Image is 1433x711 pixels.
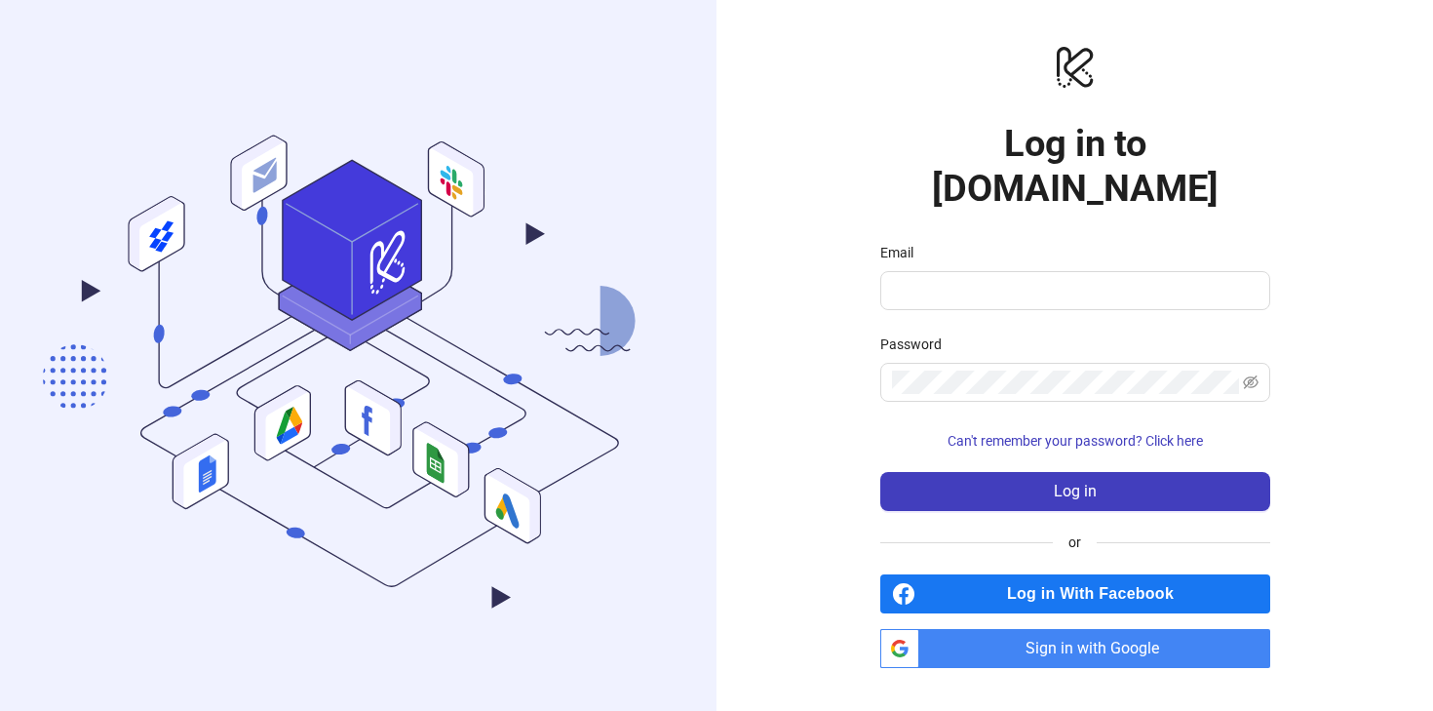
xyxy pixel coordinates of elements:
[892,371,1239,394] input: Password
[1054,483,1097,500] span: Log in
[880,425,1270,456] button: Can't remember your password? Click here
[948,433,1203,449] span: Can't remember your password? Click here
[1243,375,1259,390] span: eye-invisible
[880,629,1270,668] a: Sign in with Google
[880,334,954,355] label: Password
[880,121,1270,211] h1: Log in to [DOMAIN_NAME]
[880,433,1270,449] a: Can't remember your password? Click here
[880,472,1270,511] button: Log in
[880,574,1270,613] a: Log in With Facebook
[927,629,1270,668] span: Sign in with Google
[880,242,926,263] label: Email
[1053,532,1097,553] span: or
[892,279,1255,302] input: Email
[923,574,1270,613] span: Log in With Facebook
